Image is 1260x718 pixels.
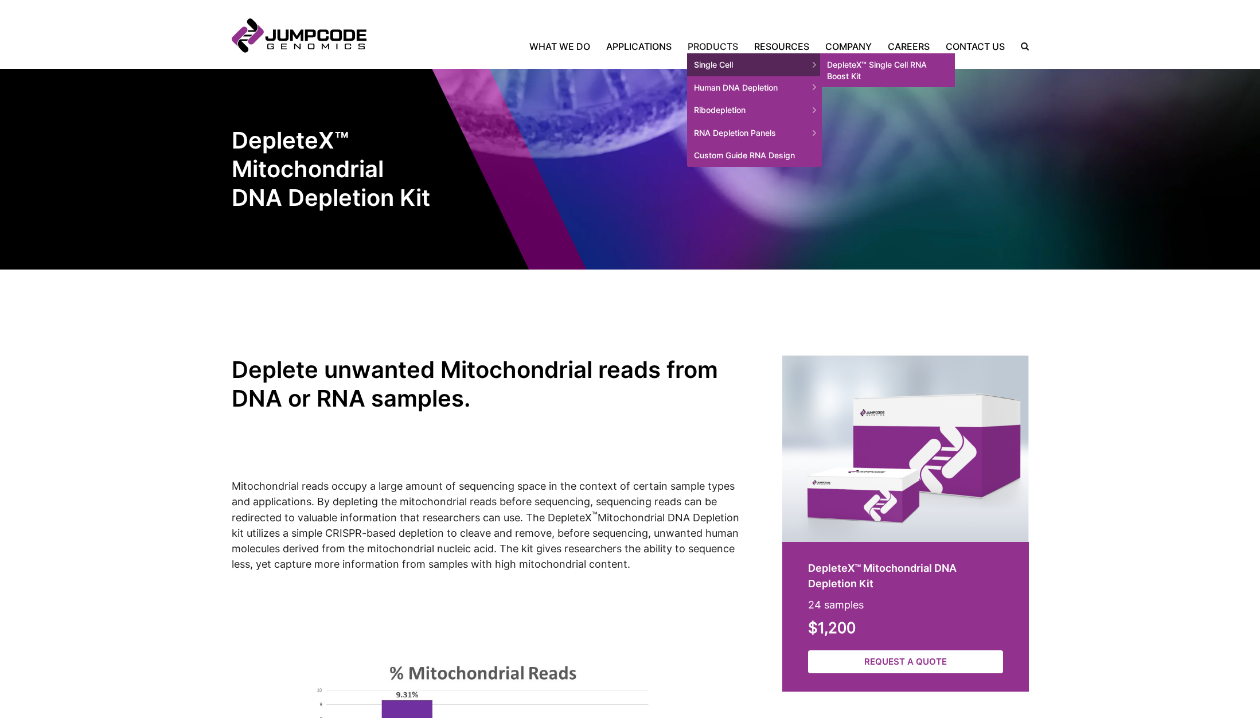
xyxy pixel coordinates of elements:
[808,560,1003,591] h2: DepleteX™ Mitochondrial DNA Depletion Kit
[680,40,746,53] a: Products
[880,40,938,53] a: Careers
[232,478,754,572] p: Mitochondrial reads occupy a large amount of sequencing space in the context of certain sample ty...
[529,40,598,53] a: What We Do
[817,40,880,53] a: Company
[366,40,1013,53] nav: Primary Navigation
[808,597,1003,612] p: 24 samples
[687,99,822,122] span: Ribodepletion
[808,619,856,637] strong: $1,200
[232,356,754,413] h2: Deplete unwanted Mitochondrial reads from DNA or RNA samples.
[938,40,1013,53] a: Contact Us
[687,122,822,145] span: RNA Depletion Panels
[808,650,1003,674] a: Request a Quote
[1013,42,1029,50] label: Search the site.
[687,53,822,76] span: Single Cell
[820,53,955,87] a: DepleteX™ Single Cell RNA Boost Kit
[232,126,438,212] h1: DepleteX™ Mitochondrial DNA Depletion Kit
[592,510,598,520] sup: ™
[687,144,822,167] a: Custom Guide RNA Design
[746,40,817,53] a: Resources
[687,76,822,99] span: Human DNA Depletion
[598,40,680,53] a: Applications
